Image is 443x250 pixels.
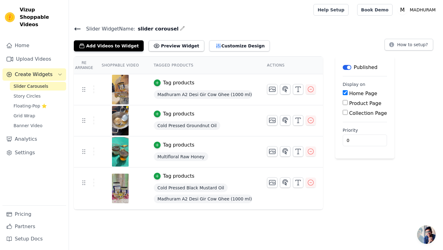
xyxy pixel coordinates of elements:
[154,90,252,99] span: Madhuram A2 Desi Gir Cow Ghee (1000 ml) | Traditional Vedic Bilona Method | Hand-Churned, Grass-F...
[385,39,433,50] button: How to setup?
[260,57,323,74] th: Actions
[154,183,228,192] span: Cold Pressed Black Mustard Oil
[10,82,66,91] a: Slider Carousels
[2,147,66,159] a: Settings
[74,40,144,51] button: Add Videos to Widget
[163,110,194,118] div: Tag products
[343,81,365,87] legend: Display on
[385,43,433,49] a: How to setup?
[94,57,146,74] th: Shoppable Video
[163,141,194,149] div: Tag products
[14,113,35,119] span: Grid Wrap
[10,102,66,110] a: Floating-Pop ⭐
[397,4,438,15] button: M MADHURAM
[163,172,194,180] div: Tag products
[135,25,179,33] span: slider corousel
[112,137,129,167] img: tn-b88ba0d6d27d4cdc83f6073b71b5d0fd.png
[154,141,194,149] button: Tag products
[154,152,208,161] span: Multifloral Raw Honey
[10,92,66,100] a: Story Circles
[267,146,277,157] button: Change Thumbnail
[417,225,436,244] a: Open chat
[354,64,377,71] p: Published
[209,40,270,51] button: Customize Design
[14,93,41,99] span: Story Circles
[2,68,66,81] button: Create Widgets
[149,40,204,51] button: Preview Widget
[2,233,66,245] a: Setup Docs
[400,7,405,13] text: M
[349,110,387,116] label: Collection Page
[180,25,185,33] div: Edit Name
[154,195,252,203] span: Madhuram A2 Desi Gir Cow Ghee (1000 ml) | Traditional Vedic Bilona Method | Hand-Churned, Grass-F...
[2,133,66,145] a: Analytics
[343,127,387,133] label: Priority
[407,4,438,15] p: MADHURAM
[154,172,194,180] button: Tag products
[146,57,260,74] th: Tagged Products
[2,53,66,65] a: Upload Videos
[112,174,129,203] img: reel-preview-c7ecvg-sh.myshopify.com-3664070506906379745_70918100566.jpeg
[81,25,135,33] span: Slider Widget Name:
[112,106,129,135] img: tn-1ae6447420e742fdb83cb0fc8a79f84c.png
[74,57,94,74] th: Re Arrange
[14,103,47,109] span: Floating-Pop ⭐
[349,100,381,106] label: Product Page
[267,84,277,95] button: Change Thumbnail
[15,71,53,78] span: Create Widgets
[2,39,66,52] a: Home
[20,6,64,28] span: Vizup Shoppable Videos
[154,110,194,118] button: Tag products
[163,79,194,87] div: Tag products
[313,4,348,16] a: Help Setup
[267,115,277,126] button: Change Thumbnail
[154,79,194,87] button: Tag products
[349,91,377,96] label: Home Page
[267,177,277,188] button: Change Thumbnail
[14,83,48,89] span: Slider Carousels
[112,75,129,104] img: reel-preview-c7ecvg-sh.myshopify.com-3646662512751274187_70918100566.jpeg
[10,121,66,130] a: Banner Video
[10,111,66,120] a: Grid Wrap
[2,208,66,220] a: Pricing
[14,123,42,129] span: Banner Video
[154,121,220,130] span: Cold Pressed Groundnut Oil
[357,4,393,16] a: Book Demo
[5,12,15,22] img: Vizup
[2,220,66,233] a: Partners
